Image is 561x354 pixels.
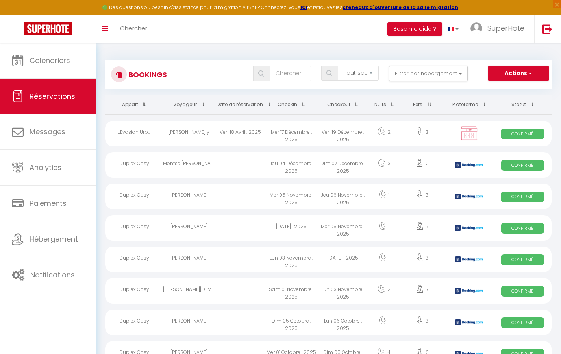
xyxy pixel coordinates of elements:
[24,22,72,35] img: Super Booking
[105,95,163,114] th: Sort by rentals
[120,24,147,32] span: Chercher
[30,234,78,244] span: Hébergement
[30,55,70,65] span: Calendriers
[270,66,311,81] input: Chercher
[30,91,75,101] span: Réservations
[30,270,75,280] span: Notifications
[444,95,494,114] th: Sort by channel
[368,95,400,114] th: Sort by nights
[387,22,442,36] button: Besoin d'aide ?
[215,95,266,114] th: Sort by booking date
[470,22,482,34] img: ...
[163,95,214,114] th: Sort by guest
[542,24,552,34] img: logout
[487,23,524,33] span: SuperHote
[317,95,368,114] th: Sort by checkout
[343,4,458,11] a: créneaux d'ouverture de la salle migration
[30,127,65,136] span: Messages
[465,15,534,43] a: ... SuperHote
[114,15,153,43] a: Chercher
[127,66,167,83] h3: Bookings
[300,4,307,11] a: ICI
[494,95,552,114] th: Sort by status
[30,162,61,172] span: Analytics
[6,3,30,27] button: Ouvrir le widget de chat LiveChat
[488,66,549,81] button: Actions
[30,198,67,208] span: Paiements
[266,95,317,114] th: Sort by checkin
[389,66,468,81] button: Filtrer par hébergement
[400,95,444,114] th: Sort by people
